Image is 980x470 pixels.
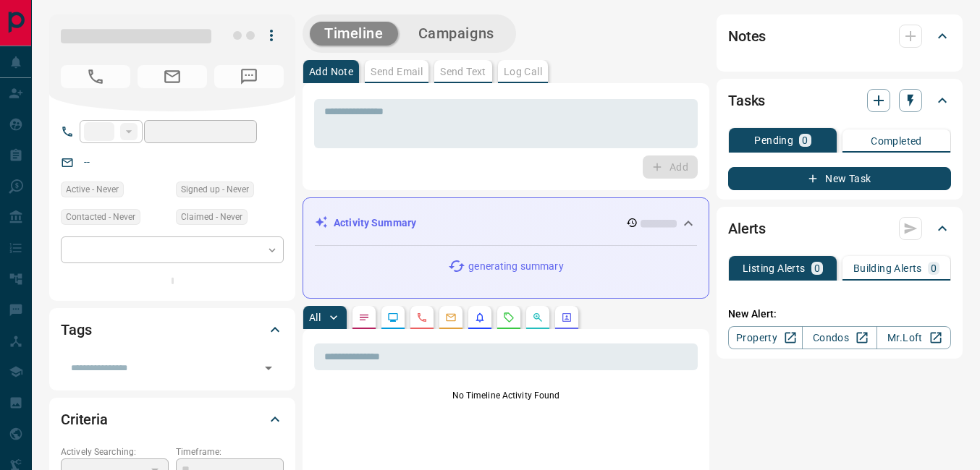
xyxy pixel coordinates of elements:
[871,136,922,146] p: Completed
[334,215,416,231] p: Activity Summary
[309,67,353,77] p: Add Note
[61,408,108,431] h2: Criteria
[138,65,207,88] span: No Email
[728,326,803,349] a: Property
[743,263,806,273] p: Listing Alerts
[61,318,91,341] h2: Tags
[876,326,951,349] a: Mr.Loft
[66,182,119,197] span: Active - Never
[314,389,698,402] p: No Timeline Activity Found
[728,307,951,322] p: New Alert:
[84,156,90,168] a: --
[802,326,876,349] a: Condos
[814,263,820,273] p: 0
[214,65,284,88] span: No Number
[61,402,284,437] div: Criteria
[404,22,509,46] button: Campaigns
[61,445,169,458] p: Actively Searching:
[66,210,135,224] span: Contacted - Never
[61,312,284,347] div: Tags
[728,167,951,190] button: New Task
[258,358,279,378] button: Open
[728,19,951,54] div: Notes
[931,263,937,273] p: 0
[387,312,399,323] svg: Lead Browsing Activity
[310,22,398,46] button: Timeline
[728,25,766,48] h2: Notes
[468,259,563,274] p: generating summary
[754,135,793,145] p: Pending
[358,312,370,323] svg: Notes
[176,445,284,458] p: Timeframe:
[532,312,544,323] svg: Opportunities
[416,312,428,323] svg: Calls
[561,312,573,323] svg: Agent Actions
[728,89,765,112] h2: Tasks
[181,182,249,197] span: Signed up - Never
[474,312,486,323] svg: Listing Alerts
[728,217,766,240] h2: Alerts
[728,83,951,118] div: Tasks
[728,211,951,246] div: Alerts
[61,65,130,88] span: No Number
[181,210,242,224] span: Claimed - Never
[802,135,808,145] p: 0
[503,312,515,323] svg: Requests
[309,312,321,322] p: All
[853,263,922,273] p: Building Alerts
[445,312,457,323] svg: Emails
[315,210,697,236] div: Activity Summary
